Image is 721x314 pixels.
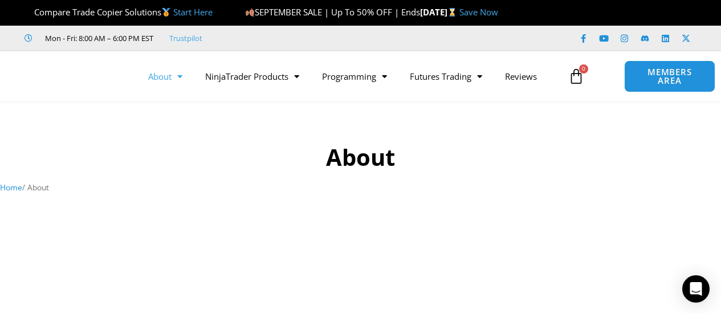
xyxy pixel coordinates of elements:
[137,63,563,89] nav: Menu
[246,8,254,17] img: 🍂
[682,275,710,303] div: Open Intercom Messenger
[169,31,202,45] a: Trustpilot
[624,60,715,92] a: MEMBERS AREA
[137,63,194,89] a: About
[11,56,133,97] img: LogoAI | Affordable Indicators – NinjaTrader
[42,31,153,45] span: Mon - Fri: 8:00 AM – 6:00 PM EST
[245,6,420,18] span: SEPTEMBER SALE | Up To 50% OFF | Ends
[311,63,398,89] a: Programming
[459,6,498,18] a: Save Now
[25,8,34,17] img: 🏆
[494,63,548,89] a: Reviews
[579,64,588,74] span: 0
[420,6,459,18] strong: [DATE]
[194,63,311,89] a: NinjaTrader Products
[25,6,213,18] span: Compare Trade Copier Solutions
[398,63,494,89] a: Futures Trading
[173,6,213,18] a: Start Here
[551,60,601,93] a: 0
[448,8,457,17] img: ⌛
[162,8,170,17] img: 🥇
[636,68,703,85] span: MEMBERS AREA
